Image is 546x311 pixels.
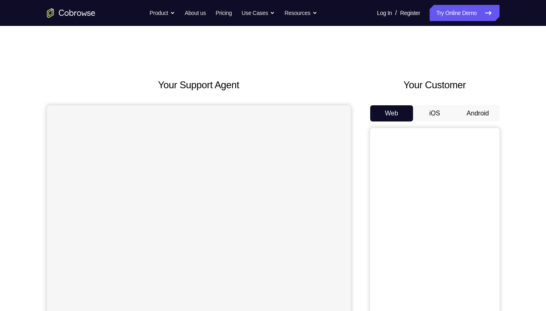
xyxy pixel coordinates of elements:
[370,105,413,121] button: Web
[413,105,456,121] button: iOS
[242,5,275,21] button: Use Cases
[215,5,232,21] a: Pricing
[185,5,206,21] a: About us
[456,105,500,121] button: Android
[150,5,175,21] button: Product
[370,78,500,92] h2: Your Customer
[430,5,499,21] a: Try Online Demo
[47,8,95,18] a: Go to the home page
[395,8,397,18] span: /
[47,78,351,92] h2: Your Support Agent
[400,5,420,21] a: Register
[377,5,392,21] a: Log In
[285,5,317,21] button: Resources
